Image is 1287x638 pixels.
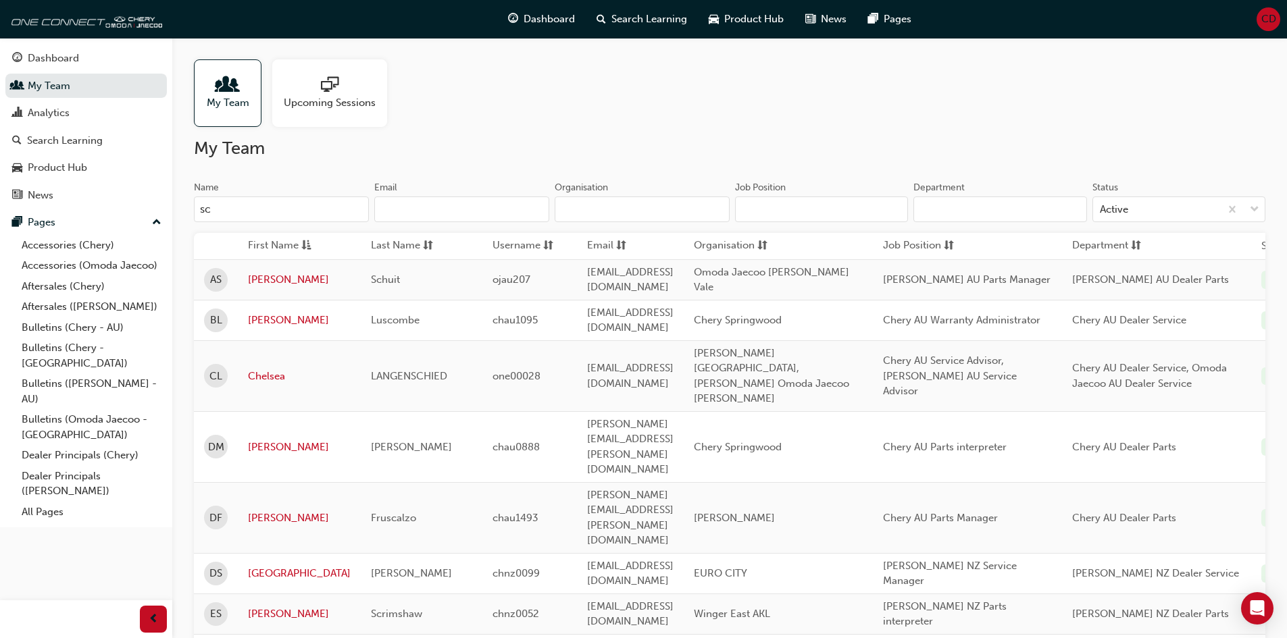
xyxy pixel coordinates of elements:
span: [PERSON_NAME] [371,567,452,579]
span: [PERSON_NAME] AU Parts Manager [883,273,1051,286]
span: pages-icon [868,11,878,28]
span: Username [493,238,540,255]
a: My Team [194,59,272,127]
a: Bulletins (Chery - AU) [16,317,167,338]
span: DF [209,510,222,526]
span: Search Learning [611,11,687,27]
span: Chery AU Dealer Parts [1072,512,1176,524]
span: news-icon [12,190,22,202]
span: Chery AU Dealer Service, Omoda Jaecoo AU Dealer Service [1072,362,1227,390]
button: Pages [5,210,167,235]
span: News [821,11,847,27]
span: [EMAIL_ADDRESS][DOMAIN_NAME] [587,362,674,390]
button: Usernamesorting-icon [493,238,567,255]
span: people-icon [219,76,236,95]
span: [EMAIL_ADDRESS][DOMAIN_NAME] [587,560,674,587]
span: DM [208,440,224,455]
a: Aftersales ([PERSON_NAME]) [16,296,167,317]
span: up-icon [152,214,161,232]
a: All Pages [16,502,167,523]
span: [EMAIL_ADDRESS][DOMAIN_NAME] [587,600,674,628]
div: Analytics [28,105,70,121]
div: Name [194,181,219,194]
span: chau1493 [493,512,538,524]
button: CD [1257,7,1280,31]
span: one00028 [493,370,540,382]
div: Dashboard [28,51,79,66]
a: Bulletins (Chery - [GEOGRAPHIC_DATA]) [16,338,167,373]
button: Job Positionsorting-icon [883,238,957,255]
span: guage-icon [508,11,518,28]
span: Chery Springwood [694,314,782,326]
span: Chery AU Dealer Parts [1072,441,1176,453]
span: Upcoming Sessions [284,95,376,111]
span: AS [210,272,222,288]
span: chart-icon [12,107,22,119]
div: Search Learning [27,133,103,149]
span: CL [209,369,222,384]
span: [PERSON_NAME] NZ Dealer Parts [1072,608,1229,620]
button: Last Namesorting-icon [371,238,445,255]
span: Omoda Jaecoo [PERSON_NAME] Vale [694,266,849,294]
a: Upcoming Sessions [272,59,398,127]
span: EURO CITY [694,567,747,579]
span: [PERSON_NAME][EMAIL_ADDRESS][PERSON_NAME][DOMAIN_NAME] [587,418,674,476]
span: guage-icon [12,53,22,65]
span: Luscombe [371,314,420,326]
a: [PERSON_NAME] [248,440,351,455]
div: Email [374,181,397,194]
a: [GEOGRAPHIC_DATA] [248,566,351,581]
div: Organisation [555,181,608,194]
span: sorting-icon [423,238,433,255]
span: [EMAIL_ADDRESS][DOMAIN_NAME] [587,307,674,334]
span: sorting-icon [616,238,626,255]
span: BL [210,313,222,328]
span: people-icon [12,80,22,92]
a: Analytics [5,101,167,126]
span: [PERSON_NAME] NZ Service Manager [883,560,1017,587]
span: Scrimshaw [371,608,422,620]
a: pages-iconPages [857,5,922,33]
div: Active [1100,202,1128,217]
span: down-icon [1250,201,1259,219]
span: Chery AU Parts interpreter [883,441,1007,453]
span: Chery AU Parts Manager [883,512,998,524]
span: sorting-icon [944,238,954,255]
span: Pages [884,11,911,27]
a: Bulletins ([PERSON_NAME] - AU) [16,373,167,409]
input: Name [194,196,369,222]
span: First Name [248,238,299,255]
span: Last Name [371,238,420,255]
div: Job Position [735,181,786,194]
div: Pages [28,215,55,230]
span: [PERSON_NAME] NZ Dealer Service [1072,567,1239,579]
a: My Team [5,74,167,99]
span: [PERSON_NAME][GEOGRAPHIC_DATA], [PERSON_NAME] Omoda Jaecoo [PERSON_NAME] [694,347,849,405]
div: News [28,188,53,203]
a: Aftersales (Chery) [16,276,167,297]
span: chnz0099 [493,567,540,579]
span: sorting-icon [757,238,767,255]
button: Emailsorting-icon [587,238,661,255]
a: Product Hub [5,155,167,180]
span: search-icon [597,11,606,28]
a: oneconnect [7,5,162,32]
span: Department [1072,238,1128,255]
span: asc-icon [301,238,311,255]
span: Job Position [883,238,941,255]
div: Open Intercom Messenger [1241,592,1273,624]
a: Accessories (Chery) [16,235,167,256]
span: Chery Springwood [694,441,782,453]
span: Fruscalzo [371,512,416,524]
span: ES [210,606,222,622]
div: Product Hub [28,160,87,176]
span: car-icon [12,162,22,174]
h2: My Team [194,138,1265,159]
div: Department [913,181,965,194]
button: Organisationsorting-icon [694,238,768,255]
a: car-iconProduct Hub [698,5,794,33]
span: chnz0052 [493,608,539,620]
a: [PERSON_NAME] [248,313,351,328]
span: sorting-icon [543,238,553,255]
